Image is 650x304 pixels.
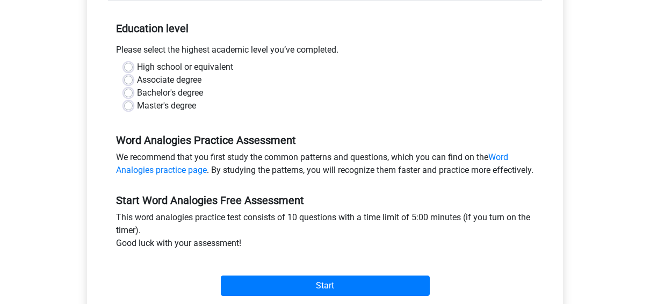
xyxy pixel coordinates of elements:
[116,134,534,147] h5: Word Analogies Practice Assessment
[108,151,542,181] div: We recommend that you first study the common patterns and questions, which you can find on the . ...
[137,74,201,86] label: Associate degree
[221,276,430,296] input: Start
[116,18,534,39] h5: Education level
[137,86,203,99] label: Bachelor's degree
[108,44,542,61] div: Please select the highest academic level you’ve completed.
[137,99,196,112] label: Master's degree
[108,211,542,254] div: This word analogies practice test consists of 10 questions with a time limit of 5:00 minutes (if ...
[116,194,534,207] h5: Start Word Analogies Free Assessment
[137,61,233,74] label: High school or equivalent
